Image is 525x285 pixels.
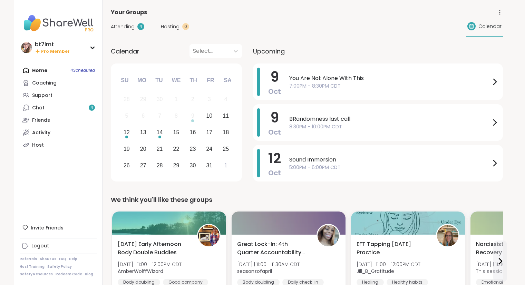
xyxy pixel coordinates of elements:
div: 30 [190,161,196,170]
div: Choose Thursday, October 16th, 2025 [185,125,200,140]
div: 6 [142,111,145,120]
div: Choose Wednesday, October 22nd, 2025 [169,141,184,156]
div: Not available Wednesday, October 8th, 2025 [169,109,184,124]
span: Your Groups [111,8,147,17]
div: Sa [220,73,235,88]
div: Not available Thursday, October 2nd, 2025 [185,92,200,107]
span: You Are Not Alone With This [289,74,490,82]
div: Not available Monday, September 29th, 2025 [136,92,150,107]
span: Great Lock-In: 4th Quarter Accountability Partner [237,240,309,257]
div: 22 [173,144,179,154]
div: 28 [157,161,163,170]
span: 12 [268,149,281,168]
div: Choose Friday, October 10th, 2025 [202,109,217,124]
img: seasonzofapril [318,225,339,246]
div: 16 [190,128,196,137]
div: Choose Tuesday, October 28th, 2025 [152,158,167,173]
div: 1 [175,95,178,104]
b: Jill_B_Gratitude [357,268,394,275]
div: Invite Friends [20,222,97,234]
div: Choose Saturday, October 11th, 2025 [218,109,233,124]
a: FAQ [59,257,66,262]
span: [DATE] | 11:00 - 12:00PM CDT [357,261,420,268]
div: 17 [206,128,212,137]
div: 4 [224,95,227,104]
a: Activity [20,126,97,139]
a: Host Training [20,264,45,269]
div: We [168,73,184,88]
div: 25 [223,144,229,154]
div: Choose Monday, October 27th, 2025 [136,158,150,173]
a: Support [20,89,97,101]
span: Calendar [111,47,139,56]
div: 13 [140,128,146,137]
div: Choose Saturday, October 18th, 2025 [218,125,233,140]
span: Attending [111,23,135,30]
a: Logout [20,240,97,252]
div: 7 [158,111,161,120]
div: Not available Thursday, October 9th, 2025 [185,109,200,124]
div: Not available Monday, October 6th, 2025 [136,109,150,124]
div: 26 [124,161,130,170]
div: Support [32,92,52,99]
div: 1 [224,161,227,170]
div: 12 [124,128,130,137]
span: Oct [268,127,281,137]
img: ShareWell Nav Logo [20,11,97,35]
span: 5:00PM - 6:00PM CDT [289,164,490,171]
div: Choose Tuesday, October 21st, 2025 [152,141,167,156]
span: BRandomness last call [289,115,490,123]
span: Calendar [478,23,502,30]
span: 8:30PM - 10:00PM CDT [289,123,490,130]
div: Coaching [32,80,57,87]
div: 31 [206,161,212,170]
div: 28 [124,95,130,104]
a: Referrals [20,257,37,262]
div: Choose Sunday, October 26th, 2025 [119,158,134,173]
div: Not available Wednesday, October 1st, 2025 [169,92,184,107]
div: 29 [140,95,146,104]
span: 9 [270,108,279,127]
div: Not available Friday, October 3rd, 2025 [202,92,217,107]
div: Not available Tuesday, October 7th, 2025 [152,109,167,124]
div: 23 [190,144,196,154]
a: Blog [85,272,93,277]
div: Choose Sunday, October 19th, 2025 [119,141,134,156]
div: 18 [223,128,229,137]
div: 4 [137,23,144,30]
img: Jill_B_Gratitude [437,225,458,246]
div: We think you'll like these groups [111,195,503,205]
div: Choose Sunday, October 12th, 2025 [119,125,134,140]
span: Sound Immersion [289,156,490,164]
div: 9 [191,111,194,120]
a: Safety Policy [47,264,72,269]
b: AmberWolffWizard [118,268,163,275]
span: [DATE] Early Afternoon Body Double Buddies [118,240,189,257]
div: 5 [125,111,128,120]
div: Not available Tuesday, September 30th, 2025 [152,92,167,107]
div: 10 [206,111,212,120]
div: Choose Monday, October 20th, 2025 [136,141,150,156]
div: 14 [157,128,163,137]
div: 2 [191,95,194,104]
div: 0 [182,23,189,30]
div: Choose Wednesday, October 29th, 2025 [169,158,184,173]
span: [DATE] | 11:00 - 11:30AM CDT [237,261,300,268]
a: Host [20,139,97,151]
div: 27 [140,161,146,170]
div: 24 [206,144,212,154]
div: Mo [134,73,149,88]
span: 9 [270,67,279,87]
a: Chat4 [20,101,97,114]
div: Choose Friday, October 17th, 2025 [202,125,217,140]
a: Help [69,257,77,262]
div: 19 [124,144,130,154]
div: Tu [152,73,167,88]
span: Oct [268,168,281,178]
div: 20 [140,144,146,154]
div: 11 [223,111,229,120]
div: 29 [173,161,179,170]
div: Choose Monday, October 13th, 2025 [136,125,150,140]
div: bt7lmt [35,41,70,48]
div: Friends [32,117,50,124]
